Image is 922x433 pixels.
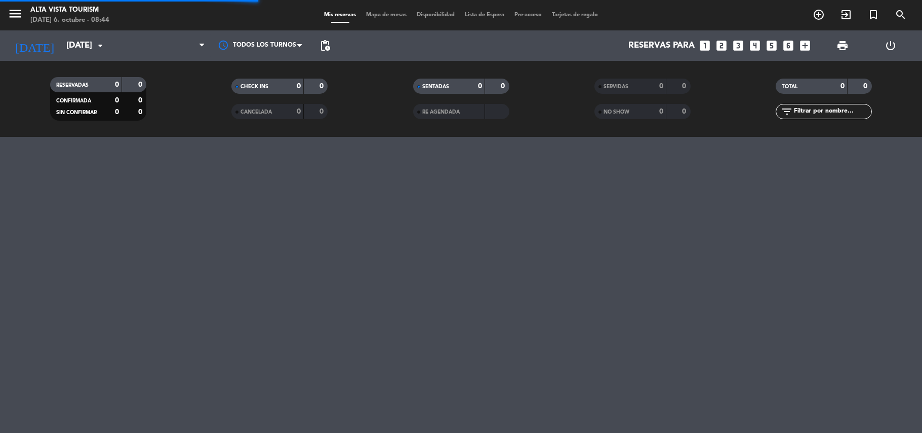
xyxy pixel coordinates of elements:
[682,108,688,115] strong: 0
[240,84,268,89] span: CHECK INS
[732,39,745,52] i: looks_3
[501,83,507,90] strong: 0
[240,110,272,115] span: CANCELADA
[138,81,144,88] strong: 0
[798,39,812,52] i: add_box
[319,12,361,18] span: Mis reservas
[604,110,629,115] span: NO SHOW
[30,15,109,25] div: [DATE] 6. octubre - 08:44
[748,39,761,52] i: looks_4
[782,39,795,52] i: looks_6
[659,108,663,115] strong: 0
[138,109,144,116] strong: 0
[840,9,852,21] i: exit_to_app
[422,84,449,89] span: SENTADAS
[115,97,119,104] strong: 0
[460,12,509,18] span: Lista de Espera
[297,83,301,90] strong: 0
[8,6,23,21] i: menu
[509,12,547,18] span: Pre-acceso
[8,6,23,25] button: menu
[682,83,688,90] strong: 0
[361,12,412,18] span: Mapa de mesas
[319,40,331,52] span: pending_actions
[793,106,871,117] input: Filtrar por nombre...
[138,97,144,104] strong: 0
[628,41,695,51] span: Reservas para
[885,40,897,52] i: power_settings_new
[895,9,907,21] i: search
[836,40,849,52] span: print
[115,109,119,116] strong: 0
[863,83,869,90] strong: 0
[659,83,663,90] strong: 0
[94,40,106,52] i: arrow_drop_down
[319,83,326,90] strong: 0
[56,98,91,103] span: CONFIRMADA
[297,108,301,115] strong: 0
[604,84,628,89] span: SERVIDAS
[866,30,914,61] div: LOG OUT
[319,108,326,115] strong: 0
[56,110,97,115] span: SIN CONFIRMAR
[422,110,460,115] span: RE AGENDADA
[8,34,61,57] i: [DATE]
[840,83,845,90] strong: 0
[698,39,711,52] i: looks_one
[547,12,603,18] span: Tarjetas de regalo
[115,81,119,88] strong: 0
[56,83,89,88] span: RESERVADAS
[813,9,825,21] i: add_circle_outline
[478,83,482,90] strong: 0
[867,9,879,21] i: turned_in_not
[412,12,460,18] span: Disponibilidad
[30,5,109,15] div: Alta Vista Tourism
[765,39,778,52] i: looks_5
[782,84,797,89] span: TOTAL
[715,39,728,52] i: looks_two
[781,105,793,118] i: filter_list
